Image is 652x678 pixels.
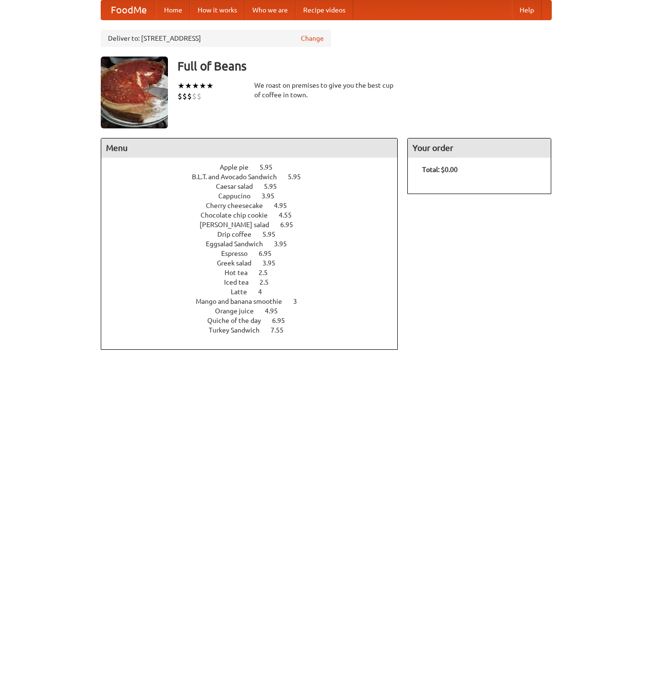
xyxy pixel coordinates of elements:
span: 5.95 [288,173,310,181]
span: 4.95 [265,307,287,315]
span: [PERSON_NAME] salad [200,221,279,229]
li: ★ [199,80,206,91]
a: Quiche of the day 6.95 [207,317,303,324]
a: Greek salad 3.95 [217,259,293,267]
span: 3.95 [262,259,285,267]
a: Mango and banana smoothie 3 [196,298,315,305]
a: Caesar salad 5.95 [216,183,295,190]
a: FoodMe [101,0,156,20]
span: 4 [258,288,272,296]
span: Latte [231,288,257,296]
span: B.L.T. and Avocado Sandwich [192,173,286,181]
span: 6.95 [280,221,303,229]
a: Change [301,34,324,43]
span: Drip coffee [217,230,261,238]
span: Iced tea [224,278,258,286]
li: $ [178,91,182,102]
span: 5.95 [260,163,282,171]
span: 2.5 [260,278,278,286]
span: 6.95 [259,250,281,257]
span: Greek salad [217,259,261,267]
a: Apple pie 5.95 [220,163,290,171]
span: Chocolate chip cookie [201,211,277,219]
li: ★ [185,80,192,91]
span: 3.95 [261,192,284,200]
a: Home [156,0,190,20]
span: 4.95 [274,202,296,209]
span: 7.55 [271,326,293,334]
a: Chocolate chip cookie 4.55 [201,211,309,219]
img: angular.jpg [101,57,168,128]
span: Apple pie [220,163,258,171]
span: 5.95 [262,230,285,238]
a: Cherry cheesecake 4.95 [206,202,305,209]
div: We roast on premises to give you the best cup of coffee in town. [254,80,398,100]
h3: Full of Beans [178,57,552,76]
a: Latte 4 [231,288,280,296]
span: 2.5 [259,269,277,276]
a: Help [512,0,542,20]
a: [PERSON_NAME] salad 6.95 [200,221,311,229]
h4: Menu [101,138,398,158]
span: 3 [293,298,307,305]
div: Deliver to: [STREET_ADDRESS] [101,30,331,47]
span: 3.95 [274,240,296,248]
span: Mango and banana smoothie [196,298,292,305]
b: Total: $0.00 [422,166,458,173]
a: Eggsalad Sandwich 3.95 [206,240,305,248]
a: Iced tea 2.5 [224,278,286,286]
span: 6.95 [272,317,295,324]
span: Eggsalad Sandwich [206,240,273,248]
li: $ [187,91,192,102]
span: Turkey Sandwich [209,326,269,334]
span: Cherry cheesecake [206,202,273,209]
a: Espresso 6.95 [221,250,289,257]
span: 5.95 [264,183,286,190]
a: Cappucino 3.95 [218,192,292,200]
li: ★ [192,80,199,91]
span: Espresso [221,250,257,257]
a: Orange juice 4.95 [215,307,296,315]
span: Orange juice [215,307,263,315]
li: ★ [178,80,185,91]
li: ★ [206,80,213,91]
span: Cappucino [218,192,260,200]
span: 4.55 [279,211,301,219]
li: $ [197,91,202,102]
a: Hot tea 2.5 [225,269,285,276]
a: Who we are [245,0,296,20]
a: Recipe videos [296,0,353,20]
a: How it works [190,0,245,20]
span: Quiche of the day [207,317,271,324]
span: Caesar salad [216,183,262,190]
li: $ [182,91,187,102]
a: Drip coffee 5.95 [217,230,293,238]
span: Hot tea [225,269,257,276]
a: B.L.T. and Avocado Sandwich 5.95 [192,173,319,181]
a: Turkey Sandwich 7.55 [209,326,301,334]
h4: Your order [408,138,551,158]
li: $ [192,91,197,102]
